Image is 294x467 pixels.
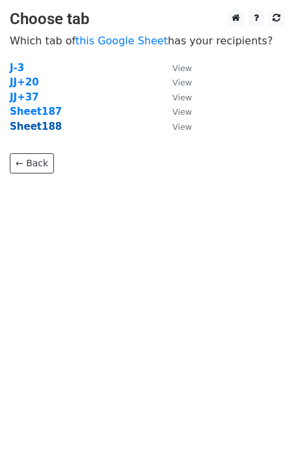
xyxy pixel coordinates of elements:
iframe: Chat Widget [229,404,294,467]
a: Sheet187 [10,106,62,117]
small: View [172,93,192,102]
a: JJ+37 [10,91,39,103]
small: View [172,122,192,132]
a: View [159,121,192,132]
small: View [172,78,192,87]
p: Which tab of has your recipients? [10,34,284,48]
h3: Choose tab [10,10,284,29]
a: View [159,91,192,103]
a: View [159,76,192,88]
small: View [172,107,192,117]
a: JJ+20 [10,76,39,88]
a: ← Back [10,153,54,173]
a: J-3 [10,62,24,74]
a: Sheet188 [10,121,62,132]
small: View [172,63,192,73]
a: View [159,62,192,74]
a: View [159,106,192,117]
a: this Google Sheet [75,35,168,47]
